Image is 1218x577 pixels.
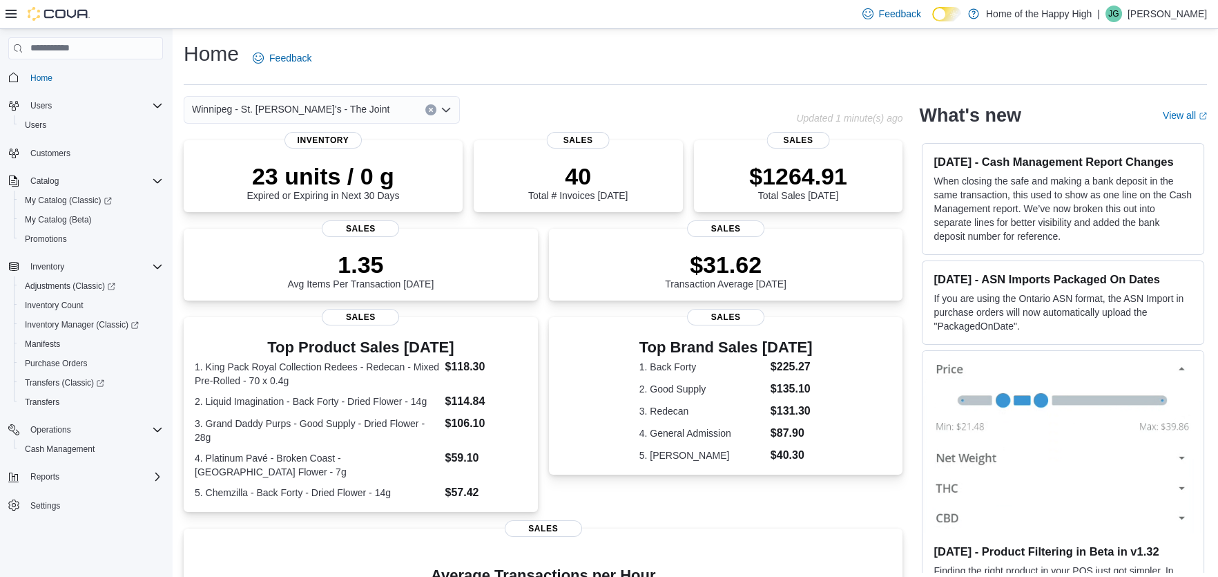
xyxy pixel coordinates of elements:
span: Manifests [19,336,163,352]
dd: $118.30 [445,359,527,375]
a: Promotions [19,231,72,247]
span: Purchase Orders [19,355,163,372]
span: Catalog [30,176,59,187]
a: My Catalog (Classic) [14,191,168,210]
dd: $57.42 [445,484,527,501]
span: Sales [547,132,610,149]
dt: 1. Back Forty [639,360,765,374]
h3: Top Brand Sales [DATE] [639,339,813,356]
span: Inventory [30,261,64,272]
div: Jada Gibbs [1105,6,1122,22]
div: Transaction Average [DATE] [665,251,786,290]
a: Purchase Orders [19,355,93,372]
a: Settings [25,498,66,514]
span: Transfers (Classic) [19,375,163,391]
span: Sales [322,220,399,237]
dd: $225.27 [771,359,813,375]
dt: 3. Redecan [639,404,765,418]
span: Sales [687,220,764,237]
a: Inventory Count [19,297,89,314]
dd: $40.30 [771,447,813,464]
button: Catalog [3,171,168,191]
button: Inventory [3,257,168,276]
span: Reports [25,469,163,485]
span: Adjustments (Classic) [25,281,115,292]
dd: $114.84 [445,393,527,410]
p: $1264.91 [749,162,847,190]
dd: $59.10 [445,450,527,466]
span: Inventory Manager (Classic) [25,319,139,330]
a: Users [19,117,52,133]
button: Settings [3,495,168,515]
dd: $135.10 [771,381,813,397]
span: Winnipeg - St. [PERSON_NAME]'s - The Joint [192,101,389,117]
span: Operations [25,422,163,438]
dt: 3. Grand Daddy Purps - Good Supply - Dried Flower - 28g [195,417,440,444]
span: Users [25,97,163,114]
a: Inventory Manager (Classic) [14,315,168,334]
button: Cash Management [14,439,168,459]
span: Home [30,73,52,84]
h2: What's new [919,104,1021,126]
span: My Catalog (Beta) [25,214,92,225]
span: Adjustments (Classic) [19,278,163,294]
div: Expired or Expiring in Next 30 Days [246,162,399,201]
span: Reports [30,471,59,482]
span: Feedback [879,7,921,21]
input: Dark Mode [932,7,961,21]
p: | [1097,6,1100,22]
p: 1.35 [287,251,434,278]
button: Purchase Orders [14,354,168,373]
div: Total # Invoices [DATE] [528,162,628,201]
span: Transfers [19,394,163,410]
a: Inventory Manager (Classic) [19,316,144,333]
span: Settings [25,496,163,513]
span: Cash Management [25,444,95,455]
button: Manifests [14,334,168,354]
button: Open list of options [441,104,452,115]
a: Cash Management [19,441,100,457]
p: 40 [528,162,628,190]
span: Manifests [25,339,60,350]
span: JG [1108,6,1119,22]
span: Settings [30,500,60,511]
div: Total Sales [DATE] [749,162,847,201]
h3: Top Product Sales [DATE] [195,339,527,356]
dt: 4. General Admission [639,426,765,440]
a: Feedback [247,44,317,72]
img: Cova [28,7,90,21]
span: Inventory [25,258,163,275]
button: Inventory [25,258,70,275]
h3: [DATE] - Cash Management Report Changes [934,155,1192,169]
button: Inventory Count [14,296,168,315]
a: Customers [25,145,76,162]
dd: $87.90 [771,425,813,442]
a: Transfers [19,394,65,410]
dt: 2. Good Supply [639,382,765,396]
dt: 5. [PERSON_NAME] [639,448,765,462]
span: Customers [30,148,70,159]
span: Promotions [25,234,67,245]
nav: Complex example [8,62,163,551]
span: Inventory Manager (Classic) [19,316,163,333]
dd: $106.10 [445,415,527,432]
h3: [DATE] - Product Filtering in Beta in v1.32 [934,545,1192,558]
button: Operations [3,420,168,439]
span: My Catalog (Classic) [25,195,112,206]
span: Inventory [284,132,362,149]
span: Inventory Count [19,297,163,314]
p: When closing the safe and making a bank deposit in the same transaction, this used to show as one... [934,174,1192,243]
p: If you are using the Ontario ASN format, the ASN Import in purchase orders will now automatically... [934,292,1192,333]
h1: Home [184,40,239,68]
span: Customers [25,144,163,162]
span: Transfers [25,397,59,408]
span: Operations [30,424,71,435]
dt: 1. King Pack Royal Collection Redees - Redecan - Mixed Pre-Rolled - 70 x 0.4g [195,360,440,388]
dd: $131.30 [771,403,813,419]
span: My Catalog (Beta) [19,211,163,228]
button: Promotions [14,229,168,249]
dt: 2. Liquid Imagination - Back Forty - Dried Flower - 14g [195,395,440,408]
a: Adjustments (Classic) [19,278,121,294]
p: [PERSON_NAME] [1128,6,1207,22]
a: Manifests [19,336,66,352]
